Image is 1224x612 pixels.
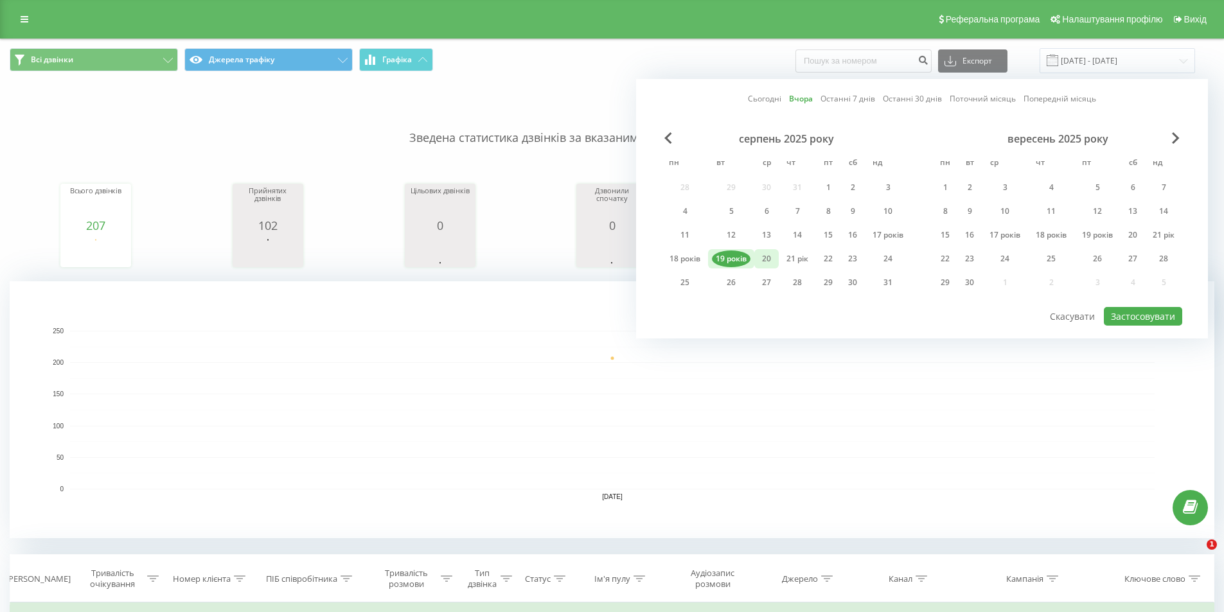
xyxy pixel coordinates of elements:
[382,54,412,65] font: Графіка
[748,93,781,104] font: Сьогодні
[762,277,771,288] font: 27
[60,485,64,493] text: 0
[184,48,353,71] button: Джерела трафіку
[716,253,747,264] font: 19 років
[249,186,287,203] font: Прийнятих дзвінків
[669,157,679,168] font: пн
[711,154,730,173] abbr: вівторок
[849,157,857,168] font: сб
[1082,229,1113,240] font: 19 років
[1124,573,1185,584] font: Ключове слово
[793,229,802,240] font: 14
[848,253,857,264] font: 23
[965,253,974,264] font: 23
[840,225,865,245] div: Сб 16 вер 2025 р.
[525,573,551,584] font: Статус
[64,232,128,270] div: Діаграма.
[70,186,121,195] font: Всього дзвінків
[883,253,892,264] font: 24
[816,249,840,268] div: Пт 22 серп 2025 р.
[409,130,815,145] font: Зведена статистика дзвінків за вказаними фільтрами за обраний період
[664,132,672,144] span: Попередній місяць
[209,54,274,65] font: Джерела трафіку
[1028,178,1074,197] div: 4 вересня 2025 року.
[933,178,957,197] div: Пн 1 вер 2025 р.
[1007,132,1108,146] font: вересень 2025 року
[1128,253,1137,264] font: 27
[727,229,736,240] font: 12
[1121,225,1145,245] div: з 20 вересня 2025 року.
[1028,249,1074,268] div: 25 вересня 2025 р.
[843,154,862,173] abbr: субота
[779,225,816,245] div: 14 серпня 2025 р.
[53,391,64,398] text: 150
[957,178,982,197] div: 2 вересня 2025 року.
[962,55,992,66] font: Експорт
[1028,202,1074,221] div: чт 11 вер 2025 р.
[982,202,1028,221] div: 10 вересня 2025 р.
[816,273,840,292] div: Пт 29 серп 2025 р.
[1047,205,1056,216] font: 11
[708,273,754,292] div: 26 серпня 2025 р.
[680,229,689,240] font: 11
[765,205,769,216] font: 6
[10,281,1214,538] svg: Діаграма.
[848,277,857,288] font: 30
[865,273,911,292] div: 31 серпня 2025 року.
[941,229,950,240] font: 15
[236,232,300,270] svg: Діаграма.
[889,573,912,584] font: Канал
[1093,205,1102,216] font: 12
[779,249,816,268] div: чт 21 серп 2025 р.
[819,154,838,173] abbr: п'ятниця
[602,493,623,500] text: [DATE]
[865,202,911,221] div: 10 серпня 2025 року.
[816,202,840,221] div: Пт 8 серпня 2025 р.
[662,225,708,245] div: Пн 11 вер 2025 р.
[385,567,428,590] font: Тривалість розмови
[824,253,833,264] font: 22
[982,249,1028,268] div: 24 вересня 2025 р.
[840,273,865,292] div: з 30 серпня 2025 року.
[708,249,754,268] div: 19 серпня 2025 р.
[1024,93,1096,104] font: Попередній місяць
[941,277,950,288] font: 29
[1095,182,1100,193] font: 5
[786,253,808,264] font: 21 рік
[1082,157,1091,168] font: пт
[1036,229,1067,240] font: 18 років
[1036,157,1045,168] font: чт
[824,277,833,288] font: 29
[840,249,865,268] div: Сб 23 серп 2025 р.
[968,182,972,193] font: 2
[53,359,64,366] text: 200
[782,573,818,584] font: Джерело
[57,454,64,461] text: 50
[840,202,865,221] div: Сб 9 вер 2025 р.
[1121,249,1145,268] div: сб 27 вер 2025 р.
[86,218,105,233] font: 207
[580,232,644,270] svg: Діаграма.
[754,249,779,268] div: 20 серпня 2025 р.
[933,273,957,292] div: Пн 29 вер 2025 р.
[957,249,982,268] div: 23 вересня 2025 р.
[933,249,957,268] div: Пн 22 вер 2025 р.
[468,567,497,590] font: Тип дзвінка
[258,218,277,233] font: 102
[938,49,1007,73] button: Експорт
[990,157,998,168] font: ср
[965,277,974,288] font: 30
[31,54,73,65] font: Всі дзвінки
[754,202,779,221] div: 6 серпня 2025 р.
[781,154,801,173] abbr: четвер
[865,225,911,245] div: нд 17 серпня 2025 р.
[933,225,957,245] div: Пн 15 вер 2025 р.
[595,186,628,203] font: Дзвонили спочатку
[683,205,687,216] font: 4
[984,154,1004,173] abbr: середа
[708,202,754,221] div: 5 серпня 2025 року.
[1153,157,1162,168] font: нд
[1050,310,1095,322] font: Скасувати
[873,157,882,168] font: нд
